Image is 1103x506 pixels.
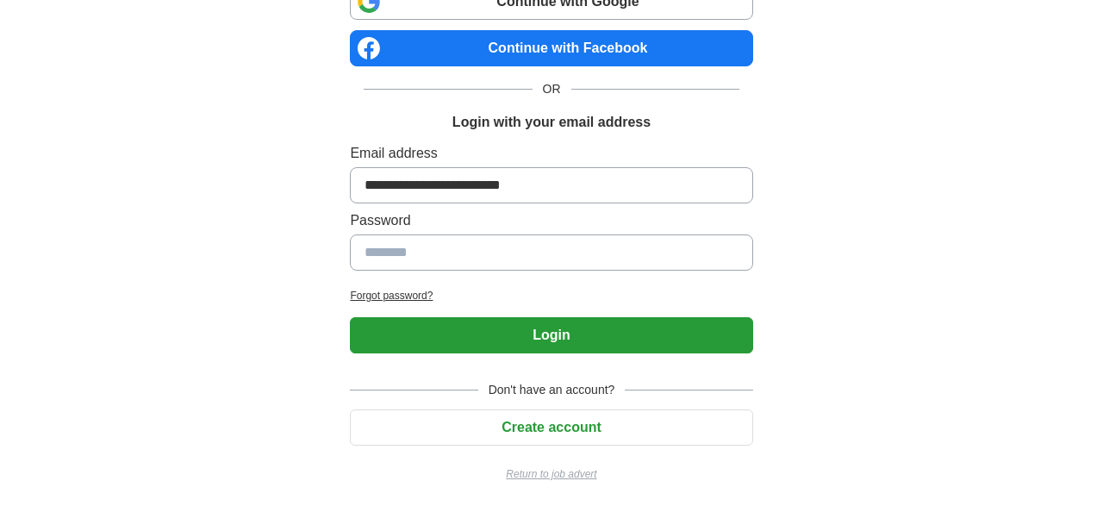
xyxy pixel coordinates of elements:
[350,420,752,434] a: Create account
[533,80,571,98] span: OR
[350,317,752,353] button: Login
[350,210,752,231] label: Password
[478,381,626,399] span: Don't have an account?
[350,143,752,164] label: Email address
[350,466,752,482] a: Return to job advert
[350,409,752,446] button: Create account
[350,30,752,66] a: Continue with Facebook
[452,112,651,133] h1: Login with your email address
[350,288,752,303] a: Forgot password?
